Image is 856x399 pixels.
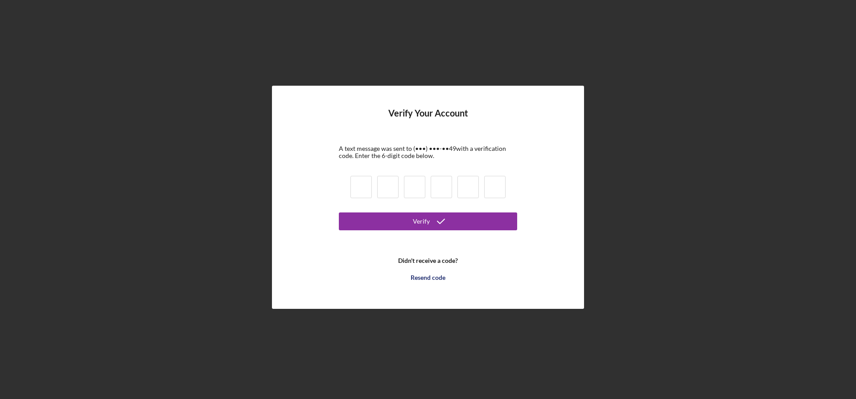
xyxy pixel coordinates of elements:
[411,269,445,287] div: Resend code
[339,269,517,287] button: Resend code
[339,145,517,159] div: A text message was sent to (•••) •••-•• 49 with a verification code. Enter the 6-digit code below.
[339,212,517,230] button: Verify
[388,108,468,132] h4: Verify Your Account
[413,212,430,230] div: Verify
[398,257,458,264] b: Didn't receive a code?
